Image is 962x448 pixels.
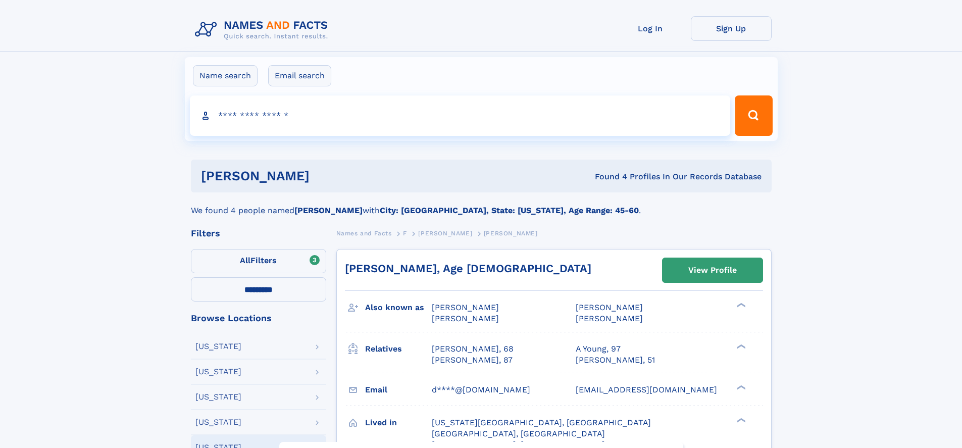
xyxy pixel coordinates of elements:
[432,429,605,438] span: [GEOGRAPHIC_DATA], [GEOGRAPHIC_DATA]
[432,314,499,323] span: [PERSON_NAME]
[365,299,432,316] h3: Also known as
[734,417,746,423] div: ❯
[191,249,326,273] label: Filters
[576,314,643,323] span: [PERSON_NAME]
[193,65,258,86] label: Name search
[191,16,336,43] img: Logo Names and Facts
[576,343,621,355] a: A Young, 97
[195,342,241,351] div: [US_STATE]
[610,16,691,41] a: Log In
[432,343,514,355] a: [PERSON_NAME], 68
[195,418,241,426] div: [US_STATE]
[191,192,772,217] div: We found 4 people named with .
[190,95,731,136] input: search input
[432,303,499,312] span: [PERSON_NAME]
[735,95,772,136] button: Search Button
[380,206,639,215] b: City: [GEOGRAPHIC_DATA], State: [US_STATE], Age Range: 45-60
[418,227,472,239] a: [PERSON_NAME]
[240,256,250,265] span: All
[418,230,472,237] span: [PERSON_NAME]
[345,262,591,275] a: [PERSON_NAME], Age [DEMOGRAPHIC_DATA]
[403,230,407,237] span: F
[663,258,763,282] a: View Profile
[734,343,746,350] div: ❯
[191,229,326,238] div: Filters
[452,171,762,182] div: Found 4 Profiles In Our Records Database
[576,303,643,312] span: [PERSON_NAME]
[688,259,737,282] div: View Profile
[432,355,513,366] a: [PERSON_NAME], 87
[576,385,717,394] span: [EMAIL_ADDRESS][DOMAIN_NAME]
[432,418,651,427] span: [US_STATE][GEOGRAPHIC_DATA], [GEOGRAPHIC_DATA]
[365,340,432,358] h3: Relatives
[734,302,746,309] div: ❯
[195,368,241,376] div: [US_STATE]
[336,227,392,239] a: Names and Facts
[294,206,363,215] b: [PERSON_NAME]
[403,227,407,239] a: F
[268,65,331,86] label: Email search
[365,414,432,431] h3: Lived in
[191,314,326,323] div: Browse Locations
[201,170,452,182] h1: [PERSON_NAME]
[484,230,538,237] span: [PERSON_NAME]
[734,384,746,390] div: ❯
[365,381,432,399] h3: Email
[691,16,772,41] a: Sign Up
[195,393,241,401] div: [US_STATE]
[576,355,655,366] a: [PERSON_NAME], 51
